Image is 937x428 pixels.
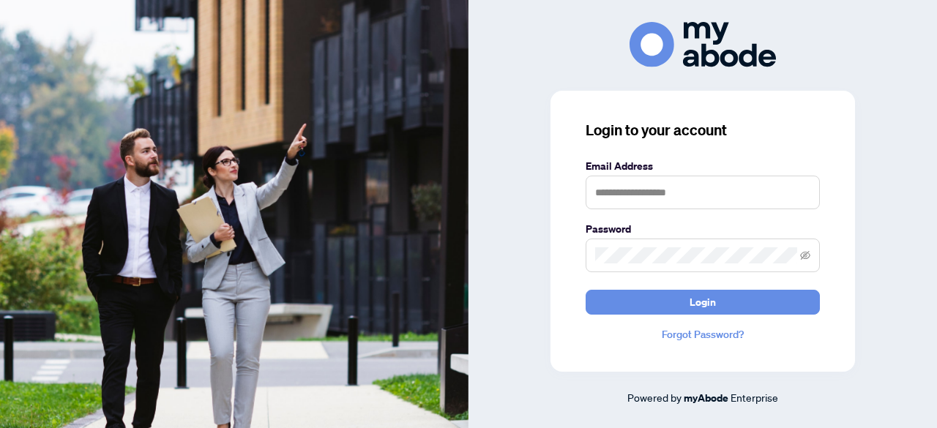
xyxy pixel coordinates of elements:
a: myAbode [684,390,728,406]
a: Forgot Password? [586,326,820,342]
img: ma-logo [630,22,776,67]
button: Login [586,290,820,315]
span: Powered by [627,391,682,404]
span: Enterprise [731,391,778,404]
span: Login [690,290,716,314]
span: eye-invisible [800,250,810,260]
label: Email Address [586,158,820,174]
label: Password [586,221,820,237]
h3: Login to your account [586,120,820,140]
